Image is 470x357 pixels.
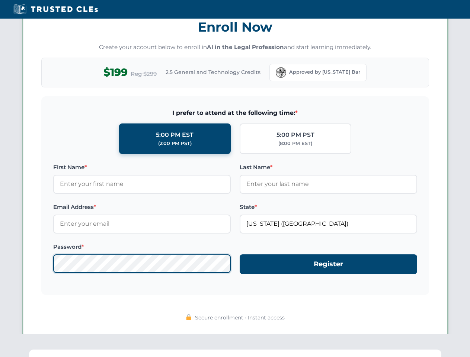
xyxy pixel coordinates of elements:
[41,15,429,39] h3: Enroll Now
[240,203,417,212] label: State
[240,175,417,193] input: Enter your last name
[11,4,100,15] img: Trusted CLEs
[53,242,231,251] label: Password
[240,215,417,233] input: Florida (FL)
[53,175,231,193] input: Enter your first name
[166,68,260,76] span: 2.5 General and Technology Credits
[278,140,312,147] div: (8:00 PM EST)
[240,254,417,274] button: Register
[156,130,194,140] div: 5:00 PM EST
[131,70,157,78] span: Reg $299
[158,140,192,147] div: (2:00 PM PST)
[276,67,286,78] img: Florida Bar
[41,43,429,52] p: Create your account below to enroll in and start learning immediately.
[207,44,284,51] strong: AI in the Legal Profession
[240,163,417,172] label: Last Name
[53,108,417,118] span: I prefer to attend at the following time:
[103,64,128,81] span: $199
[53,203,231,212] label: Email Address
[53,163,231,172] label: First Name
[289,68,360,76] span: Approved by [US_STATE] Bar
[53,215,231,233] input: Enter your email
[186,314,192,320] img: 🔒
[276,130,314,140] div: 5:00 PM PST
[195,313,285,322] span: Secure enrollment • Instant access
